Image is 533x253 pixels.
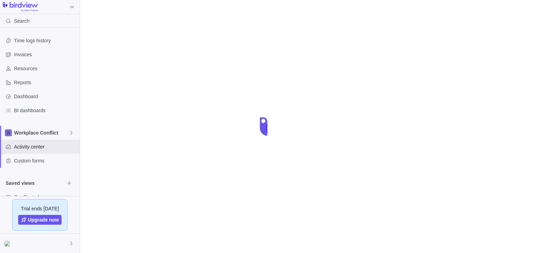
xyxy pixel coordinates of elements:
[4,241,13,246] img: Show
[14,157,77,164] span: Custom forms
[14,129,69,136] span: Workplace Conflict
[14,93,77,100] span: Dashboard
[14,17,29,24] span: Search
[18,215,62,225] a: Upgrade now
[6,180,64,187] span: Saved views
[14,107,77,114] span: BI dashboards
[14,143,77,150] span: Activity center
[14,51,77,58] span: Invoices
[28,216,59,223] span: Upgrade now
[14,79,77,86] span: Reports
[14,65,77,72] span: Resources
[64,178,74,188] span: Browse views
[14,194,77,201] span: Get Started
[3,2,38,12] img: logo
[14,37,77,44] span: Time logs history
[253,113,281,140] div: loading
[4,239,13,248] div: Melaney Reimer
[21,205,59,212] span: Trial ends [DATE]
